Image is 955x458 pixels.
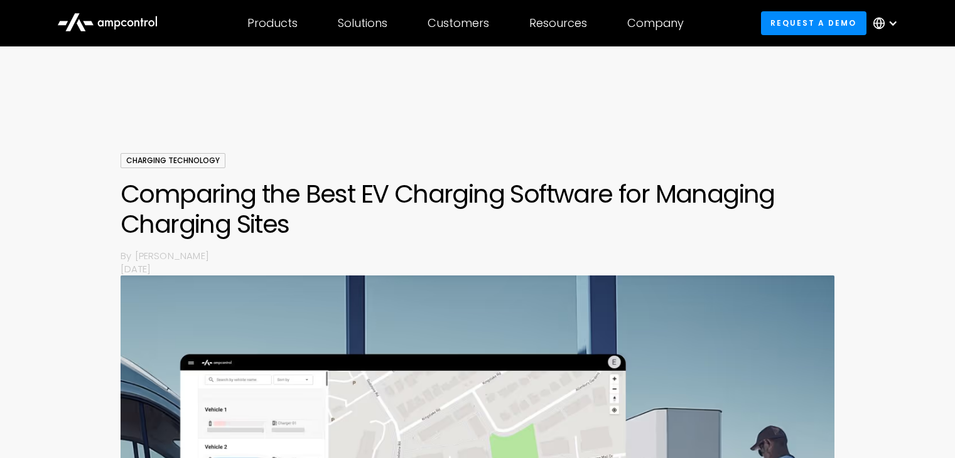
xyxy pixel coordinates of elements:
div: Products [247,16,298,30]
div: Solutions [338,16,387,30]
a: Request a demo [761,11,866,35]
p: By [121,249,134,262]
div: Customers [428,16,489,30]
div: Company [627,16,684,30]
div: Resources [529,16,587,30]
p: [DATE] [121,262,834,275]
div: Charging Technology [121,153,225,168]
h1: Comparing the Best EV Charging Software for Managing Charging Sites [121,179,834,239]
p: [PERSON_NAME] [135,249,834,262]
